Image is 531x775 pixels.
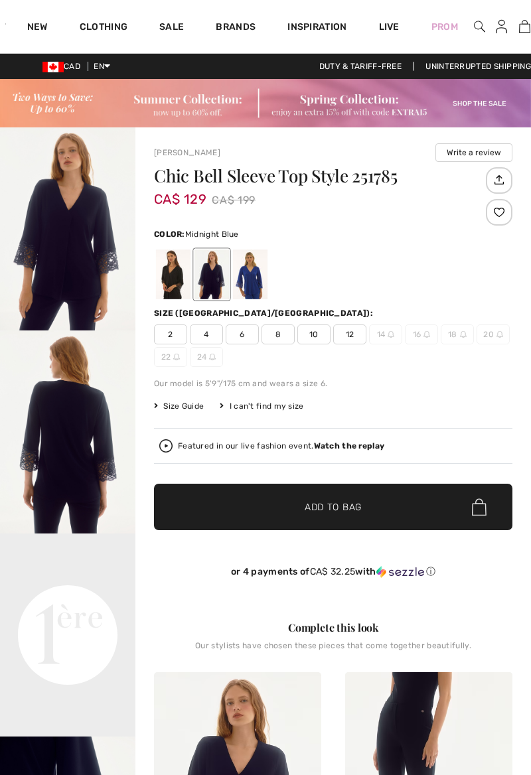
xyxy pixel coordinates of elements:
[190,324,223,344] span: 4
[154,620,512,636] div: Complete this look
[154,324,187,344] span: 2
[212,190,256,210] span: CA$ 199
[379,20,400,34] a: Live
[460,331,467,338] img: ring-m.svg
[154,566,512,583] div: or 4 payments ofCA$ 32.25withSezzle Click to learn more about Sezzle
[297,324,331,344] span: 10
[518,19,530,35] a: 7
[405,324,438,344] span: 16
[154,178,206,207] span: CA$ 129
[154,400,204,412] span: Size Guide
[159,21,184,35] a: Sale
[314,441,385,451] strong: Watch the replay
[154,484,512,530] button: Add to Bag
[310,566,356,577] span: CA$ 32.25
[435,143,512,162] button: Write a review
[488,169,510,191] img: Share
[519,19,530,35] img: My Bag
[154,230,185,239] span: Color:
[190,347,223,367] span: 24
[441,324,474,344] span: 18
[173,354,180,360] img: ring-m.svg
[27,21,48,35] a: New
[154,307,376,319] div: Size ([GEOGRAPHIC_DATA]/[GEOGRAPHIC_DATA]):
[209,354,216,360] img: ring-m.svg
[156,249,190,299] div: Black
[423,331,430,338] img: ring-m.svg
[154,378,512,389] div: Our model is 5'9"/175 cm and wears a size 6.
[305,500,362,514] span: Add to Bag
[220,400,303,412] div: I can't find my size
[388,331,394,338] img: ring-m.svg
[496,19,507,35] img: My Info
[333,324,366,344] span: 12
[472,499,487,516] img: Bag.svg
[216,21,256,35] a: Brands
[42,62,64,72] img: Canadian Dollar
[474,19,485,35] img: search the website
[376,566,424,578] img: Sezzle
[178,442,384,451] div: Featured in our live fashion event.
[287,21,346,35] span: Inspiration
[233,249,267,299] div: Royal Sapphire 163
[42,62,86,71] span: CAD
[431,20,458,34] a: Prom
[496,331,503,338] img: ring-m.svg
[185,230,239,239] span: Midnight Blue
[154,167,483,184] h1: Chic Bell Sleeve Top Style 251785
[369,324,402,344] span: 14
[154,641,512,661] div: Our stylists have chosen these pieces that come together beautifully.
[159,439,173,453] img: Watch the replay
[262,324,295,344] span: 8
[154,347,187,367] span: 22
[485,19,518,35] a: Sign In
[94,62,110,71] span: EN
[194,249,229,299] div: Midnight Blue
[226,324,259,344] span: 6
[154,148,220,157] a: [PERSON_NAME]
[154,566,512,578] div: or 4 payments of with
[5,11,6,37] img: 1ère Avenue
[80,21,127,35] a: Clothing
[477,324,510,344] span: 20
